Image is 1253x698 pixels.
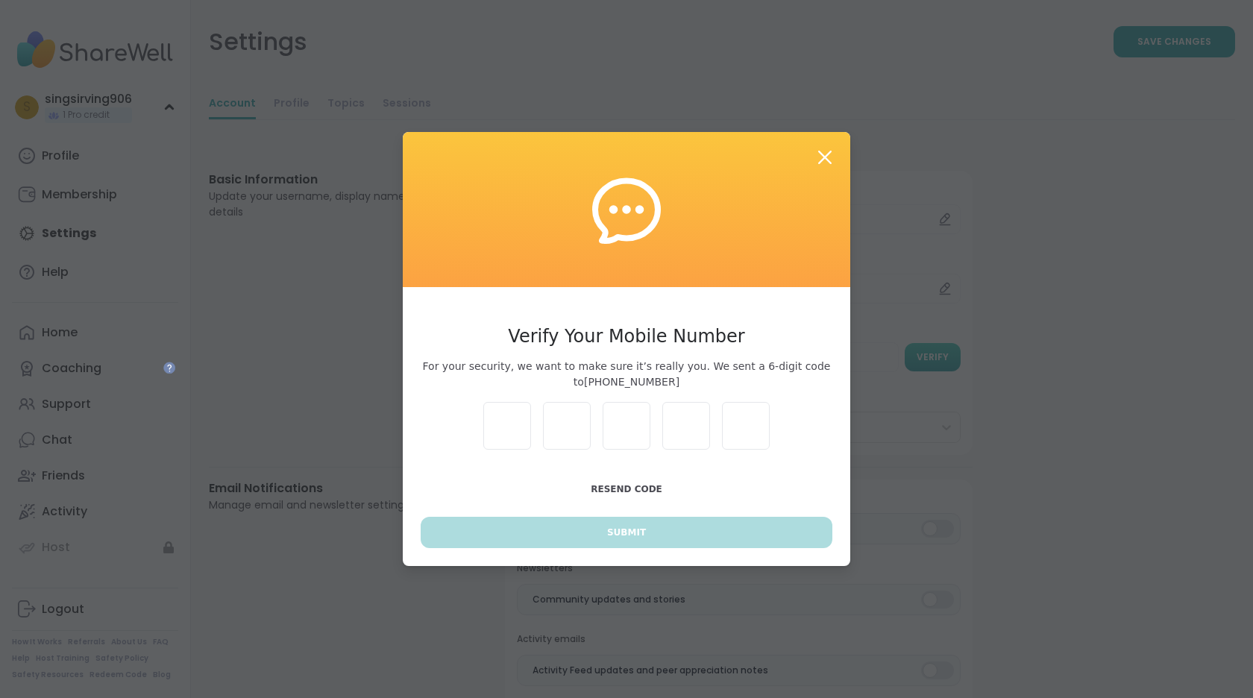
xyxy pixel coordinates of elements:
[607,526,646,539] span: Submit
[163,362,175,374] iframe: Spotlight
[421,359,832,390] span: For your security, we want to make sure it’s really you. We sent a 6-digit code to [PHONE_NUMBER]
[421,517,832,548] button: Submit
[421,474,832,505] button: Resend Code
[591,484,662,494] span: Resend Code
[421,323,832,350] h3: Verify Your Mobile Number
